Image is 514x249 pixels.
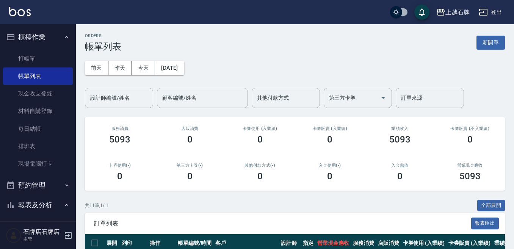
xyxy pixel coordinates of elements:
[3,50,73,67] a: 打帳單
[3,195,73,215] button: 報表及分析
[3,218,73,235] a: 報表目錄
[109,134,130,145] h3: 5093
[476,39,505,46] a: 新開單
[234,126,286,131] h2: 卡券使用 (入業績)
[374,126,426,131] h2: 業績收入
[164,163,216,168] h2: 第三方卡券(-)
[3,120,73,138] a: 每日結帳
[3,138,73,155] a: 排班表
[94,126,146,131] h3: 服務消費
[471,218,499,229] button: 報表匯出
[187,134,193,145] h3: 0
[476,36,505,50] button: 新開單
[257,171,263,182] h3: 0
[445,8,470,17] div: 上越石牌
[397,171,403,182] h3: 0
[85,33,121,38] h2: ORDERS
[117,171,122,182] h3: 0
[108,61,132,75] button: 昨天
[459,171,481,182] h3: 5093
[3,102,73,120] a: 材料自購登錄
[444,126,496,131] h2: 卡券販賣 (不入業績)
[6,228,21,243] img: Person
[257,134,263,145] h3: 0
[23,228,62,236] h5: 石牌店石牌店
[3,175,73,195] button: 預約管理
[132,61,155,75] button: 今天
[467,134,473,145] h3: 0
[234,163,286,168] h2: 其他付款方式(-)
[94,163,146,168] h2: 卡券使用(-)
[9,7,31,16] img: Logo
[433,5,473,20] button: 上越石牌
[444,163,496,168] h2: 營業現金應收
[3,85,73,102] a: 現金收支登錄
[304,163,356,168] h2: 入金使用(-)
[187,171,193,182] h3: 0
[164,126,216,131] h2: 店販消費
[477,200,505,211] button: 全部展開
[471,219,499,227] a: 報表匯出
[3,155,73,172] a: 現場電腦打卡
[94,220,471,227] span: 訂單列表
[327,134,332,145] h3: 0
[304,126,356,131] h2: 卡券販賣 (入業績)
[155,61,184,75] button: [DATE]
[389,134,411,145] h3: 5093
[85,41,121,52] h3: 帳單列表
[377,92,389,104] button: Open
[414,5,429,20] button: save
[3,27,73,47] button: 櫃檯作業
[3,67,73,85] a: 帳單列表
[476,5,505,19] button: 登出
[23,236,62,243] p: 主管
[85,202,108,209] p: 共 11 筆, 1 / 1
[374,163,426,168] h2: 入金儲值
[85,61,108,75] button: 前天
[327,171,332,182] h3: 0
